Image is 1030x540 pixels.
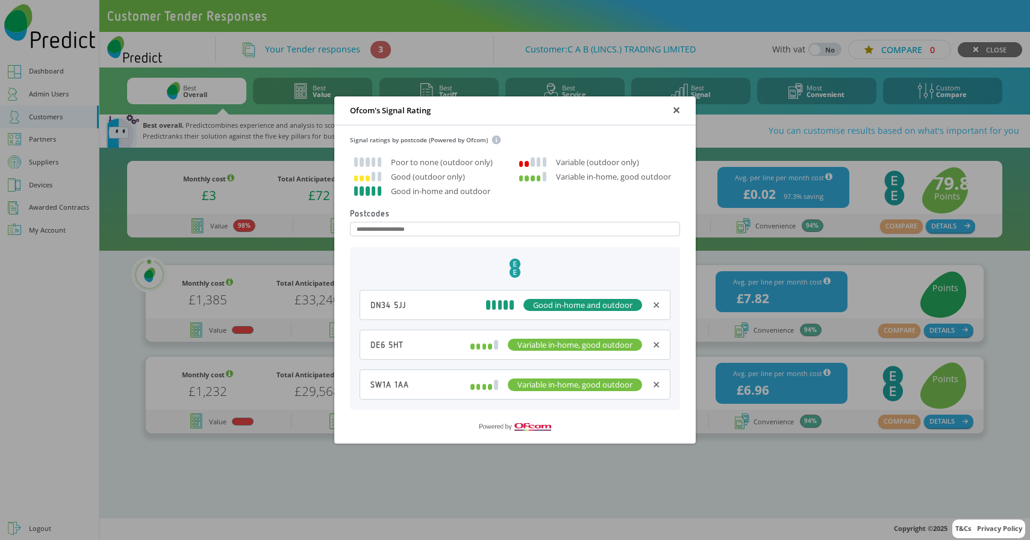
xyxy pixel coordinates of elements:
[476,419,554,434] img: Ofcom
[354,157,511,167] div: Poor to none (outdoor only)
[350,105,431,116] div: Ofcom's Signal Rating
[370,300,406,310] div: DN34 5JJ
[652,339,660,351] div: ✕
[492,135,501,145] img: Information
[955,524,971,533] a: T&Cs
[354,172,511,181] div: Good (outdoor only)
[508,339,643,351] div: Variable in-home, good outdoor
[370,340,404,350] div: DE6 5HT
[354,186,511,196] div: Good in-home and outdoor
[350,135,680,145] div: Signal ratings by postcode (Powered by Ofcom)
[350,209,680,218] div: Postcodes
[672,104,680,117] div: ✕
[652,378,660,391] div: ✕
[523,299,643,311] div: Good in-home and outdoor
[519,172,676,181] div: Variable in-home, good outdoor
[652,299,660,312] div: ✕
[370,380,409,389] div: SW1A 1AA
[519,157,676,167] div: Variable (outdoor only)
[508,378,643,391] div: Variable in-home, good outdoor
[977,524,1022,533] a: Privacy Policy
